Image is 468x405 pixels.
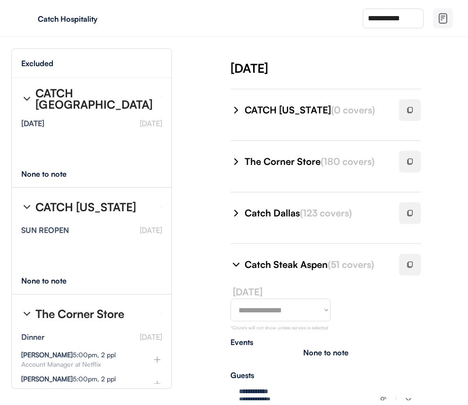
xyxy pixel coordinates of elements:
strong: [PERSON_NAME] [21,375,73,383]
div: 5:00pm, 2 ppl [21,376,116,382]
img: chevron-right%20%281%29.svg [21,201,33,213]
div: None to note [21,277,84,284]
img: file-02.svg [437,13,449,24]
div: 5:00pm, 2 ppl [21,352,116,358]
div: Dinner [21,333,44,341]
font: *Covers will not show unless service is selected [230,325,328,330]
div: CATCH [US_STATE] [245,103,388,117]
div: CATCH [US_STATE] [35,201,136,213]
div: [DATE] [21,120,44,127]
strong: [PERSON_NAME] [21,351,73,359]
img: chevron-right%20%281%29.svg [21,93,33,104]
font: [DATE] [140,332,162,342]
div: Catch Steak Aspen [245,258,388,271]
img: plus%20%281%29.svg [153,355,162,364]
img: chevron-right%20%281%29.svg [230,156,242,167]
div: None to note [303,349,349,356]
font: (51 covers) [328,259,374,270]
div: SUN REOPEN [21,226,69,234]
img: chevron-right%20%281%29.svg [230,259,242,270]
img: plus%20%281%29.svg [153,379,162,388]
font: (180 covers) [321,155,374,167]
div: [DATE] [230,60,468,77]
font: (0 covers) [331,104,375,116]
img: chevron-right%20%281%29.svg [21,308,33,319]
div: Catch Hospitality [38,15,157,23]
img: chevron-right%20%281%29.svg [230,104,242,116]
div: Events [230,338,421,346]
img: yH5BAEAAAAALAAAAAABAAEAAAIBRAA7 [19,11,34,26]
font: [DATE] [233,286,263,298]
div: The Corner Store [245,155,388,168]
font: (123 covers) [300,207,352,219]
div: Catch Dallas [245,207,388,220]
img: chevron-right%20%281%29.svg [230,207,242,219]
font: [DATE] [140,119,162,128]
div: CATCH [GEOGRAPHIC_DATA] [35,87,153,110]
div: None to note [21,170,84,178]
div: The Corner Store [35,308,124,319]
font: [DATE] [140,225,162,235]
div: Guests [230,371,421,379]
div: Account Manager at Netflix [21,361,137,368]
div: Excluded [21,60,53,67]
